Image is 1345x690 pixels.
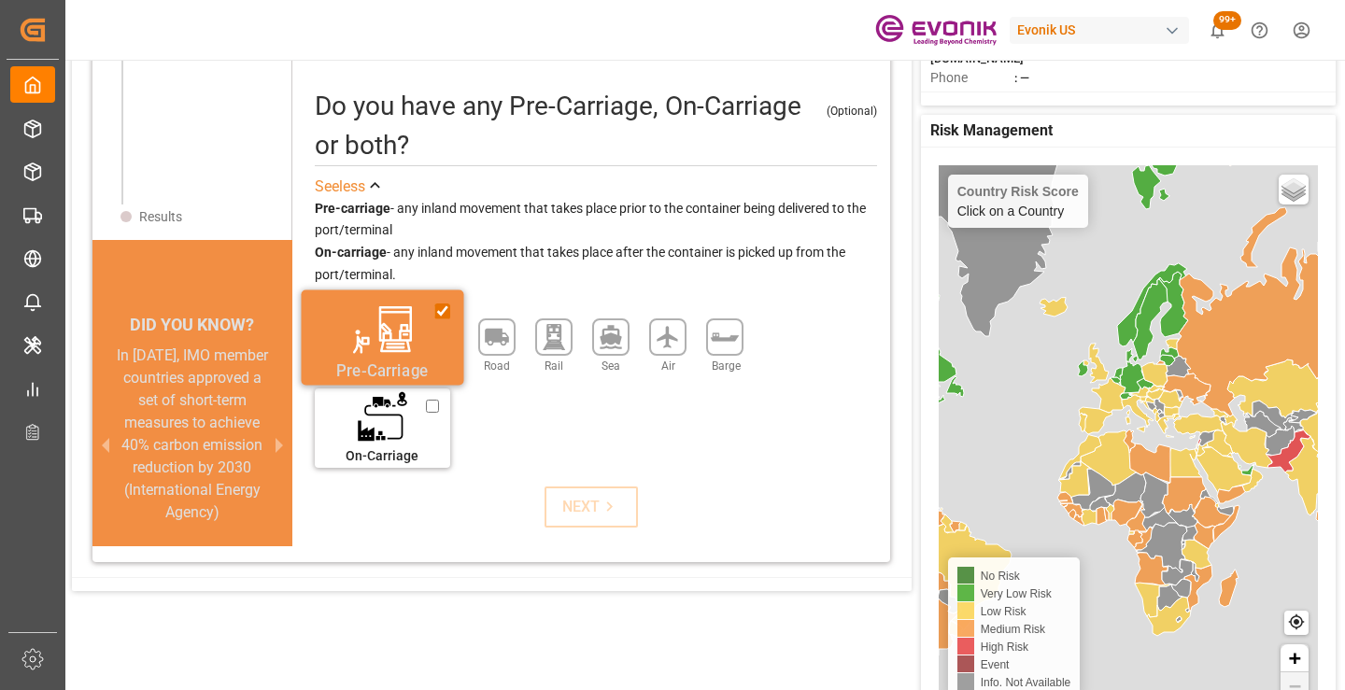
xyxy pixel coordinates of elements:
[712,358,741,374] span: Barge
[545,358,563,374] span: Rail
[930,120,1053,142] span: Risk Management
[545,486,638,528] button: NEXT
[312,359,452,383] div: Pre-Carriage
[1239,9,1281,51] button: Help Center
[139,207,182,227] div: Results
[315,198,878,287] div: - any inland movement that takes place prior to the container being delivered to the port/termina...
[1014,71,1029,85] span: : —
[434,301,450,321] input: Pre-Carriage
[1010,12,1196,48] button: Evonik US
[661,358,675,374] span: Air
[562,496,619,518] div: NEXT
[981,658,1010,671] span: Event
[957,184,1079,218] div: Click on a Country
[602,358,620,374] span: Sea
[115,345,270,524] div: In [DATE], IMO member countries approved a set of short-term measures to achieve 40% carbon emiss...
[827,103,877,120] div: (Optional)
[981,587,1052,600] span: Very Low Risk
[266,345,292,546] button: next slide / item
[92,305,292,345] div: DID YOU KNOW?
[981,641,1028,654] span: High Risk
[484,358,510,374] span: Road
[315,176,365,198] div: See less
[324,446,441,466] div: On-Carriage
[930,88,1014,107] span: Account Type
[426,398,439,415] input: On-Carriage
[957,184,1079,199] h4: Country Risk Score
[315,87,822,165] div: Do you have any Pre-Carriage, On-Carriage or both? (optional)
[1014,91,1116,105] span: : Freight Forwarder
[981,570,1020,583] span: No Risk
[1010,17,1189,44] div: Evonik US
[981,676,1071,689] span: Info. Not Available
[315,201,390,216] strong: Pre-carriage
[92,345,119,546] button: previous slide / item
[1279,175,1309,204] a: Layers
[981,623,1045,636] span: Medium Risk
[315,245,387,260] strong: On-carriage
[981,605,1026,618] span: Low Risk
[875,14,997,47] img: Evonik-brand-mark-Deep-Purple-RGB.jpeg_1700498283.jpeg
[1213,11,1241,30] span: 99+
[1196,9,1239,51] button: show 100 new notifications
[930,68,1014,88] span: Phone
[1289,646,1301,669] span: +
[1281,644,1309,672] a: Zoom in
